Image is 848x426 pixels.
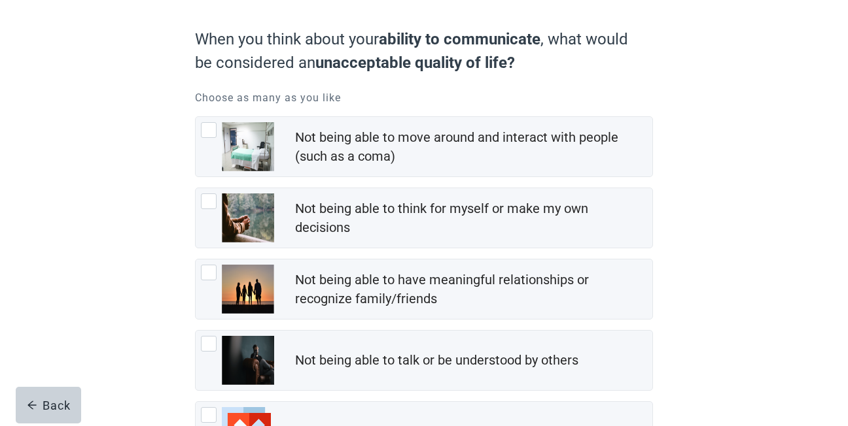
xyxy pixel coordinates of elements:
[379,30,540,48] strong: ability to communicate
[195,27,646,74] label: When you think about your , what would be considered an
[27,399,71,412] div: Back
[195,90,653,106] p: Choose as many as you like
[295,199,645,237] div: Not being able to think for myself or make my own decisions
[195,116,653,177] div: Not being able to move around and interact with people (such as a coma), checkbox, not checked
[295,128,645,166] div: Not being able to move around and interact with people (such as a coma)
[295,270,645,308] div: Not being able to have meaningful relationships or recognize family/friends
[195,188,653,248] div: Not being able to think for myself or make my own decisions, checkbox, not checked
[195,259,653,319] div: Not being able to have meaningful relationships or recognize family/friends, checkbox, not checked
[195,330,653,391] div: Not being able to talk or be understood by others, checkbox, not checked
[16,387,81,423] button: arrow-leftBack
[27,400,37,410] span: arrow-left
[315,54,515,72] strong: unacceptable quality of life?
[295,351,578,370] div: Not being able to talk or be understood by others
